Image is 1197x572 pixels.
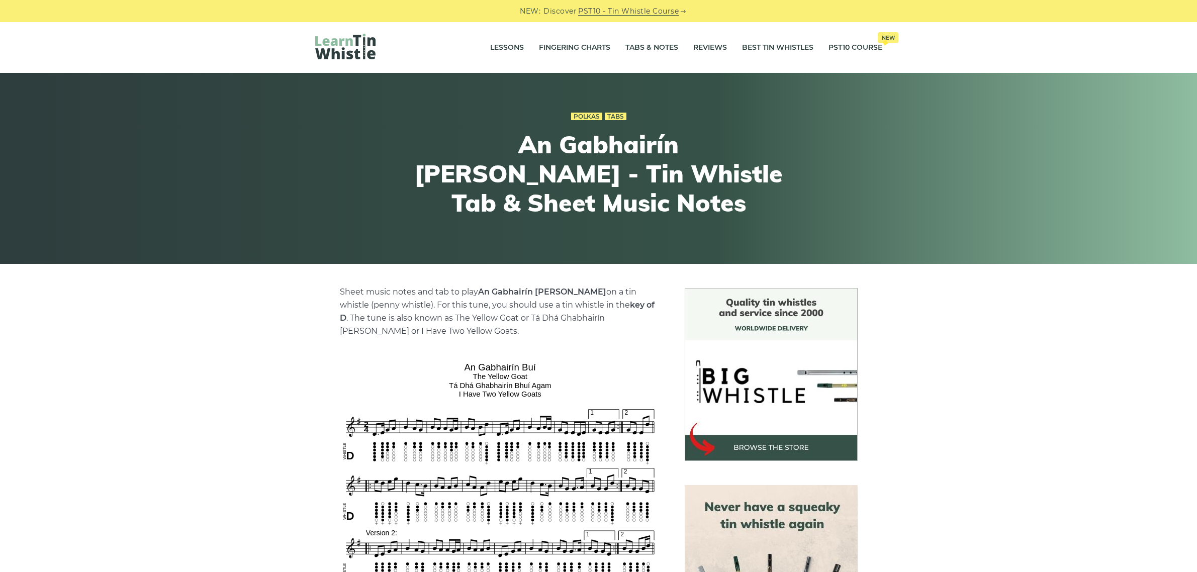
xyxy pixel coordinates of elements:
[605,113,626,121] a: Tabs
[340,300,655,323] strong: key of D
[828,35,882,60] a: PST10 CourseNew
[490,35,524,60] a: Lessons
[414,130,784,217] h1: An Gabhairín [PERSON_NAME] - Tin Whistle Tab & Sheet Music Notes
[478,287,606,297] strong: An Gabhairín [PERSON_NAME]
[742,35,813,60] a: Best Tin Whistles
[693,35,727,60] a: Reviews
[315,34,376,59] img: LearnTinWhistle.com
[625,35,678,60] a: Tabs & Notes
[571,113,602,121] a: Polkas
[878,32,898,43] span: New
[539,35,610,60] a: Fingering Charts
[340,285,661,338] p: Sheet music notes and tab to play on a tin whistle (penny whistle). For this tune, you should use...
[685,288,858,461] img: BigWhistle Tin Whistle Store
